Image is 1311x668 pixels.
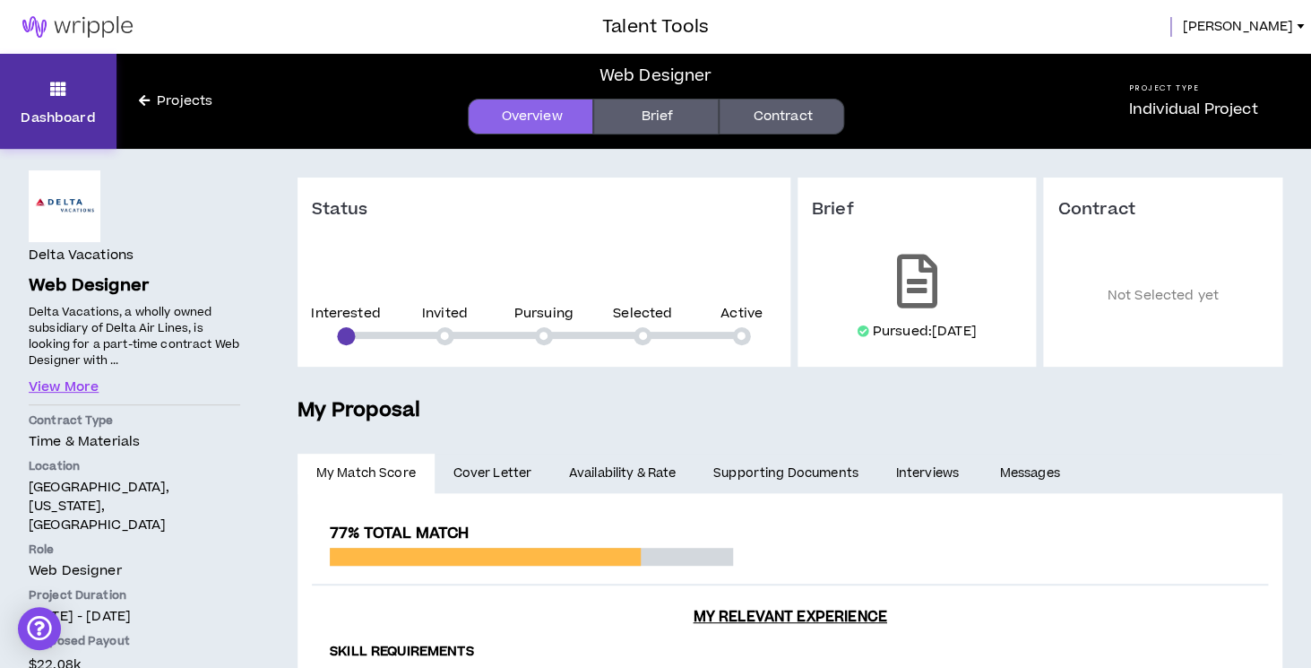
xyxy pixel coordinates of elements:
a: Interviews [877,454,981,493]
a: Messages [981,454,1082,493]
a: Brief [593,99,719,134]
p: Contract Type [29,412,240,429]
h3: Talent Tools [602,13,709,40]
p: [GEOGRAPHIC_DATA], [US_STATE], [GEOGRAPHIC_DATA] [29,478,240,534]
p: Individual Project [1128,99,1257,120]
p: Selected [613,308,672,320]
p: Role [29,542,240,558]
p: Not Selected yet [1057,247,1268,345]
p: Active [720,308,763,320]
p: [DATE] - [DATE] [29,607,240,626]
p: Pursuing [514,308,574,320]
p: Interested [311,308,380,320]
a: Availability & Rate [550,454,694,493]
span: Web Designer [29,561,122,580]
a: Projects [116,91,235,111]
h3: Contract [1057,199,1268,221]
h4: Delta Vacations [29,246,134,265]
h5: Project Type [1128,82,1257,94]
p: Pursued: [DATE] [872,323,976,341]
p: Web Designer [29,273,240,299]
p: Delta Vacations, a wholly owned subsidiary of Delta Air Lines, is looking for a part-time contrac... [29,303,240,370]
h5: My Proposal [298,395,1282,426]
a: Overview [468,99,593,134]
h3: Status [312,199,396,221]
a: My Match Score [298,454,435,493]
span: 77% Total Match [330,523,469,544]
h4: Skill Requirements [330,644,1250,661]
p: Project Duration [29,587,240,603]
div: Web Designer [599,64,712,88]
p: Location [29,458,240,474]
span: [PERSON_NAME] [1182,17,1293,37]
h3: Brief [812,199,1022,221]
a: Contract [719,99,844,134]
p: Proposed Payout [29,633,240,649]
a: Supporting Documents [694,454,876,493]
span: Cover Letter [453,464,531,483]
p: Invited [422,308,468,320]
h3: My Relevant Experience [312,608,1268,626]
button: View More [29,377,99,397]
div: Open Intercom Messenger [18,607,61,650]
p: Time & Materials [29,432,240,451]
p: Dashboard [21,108,95,127]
